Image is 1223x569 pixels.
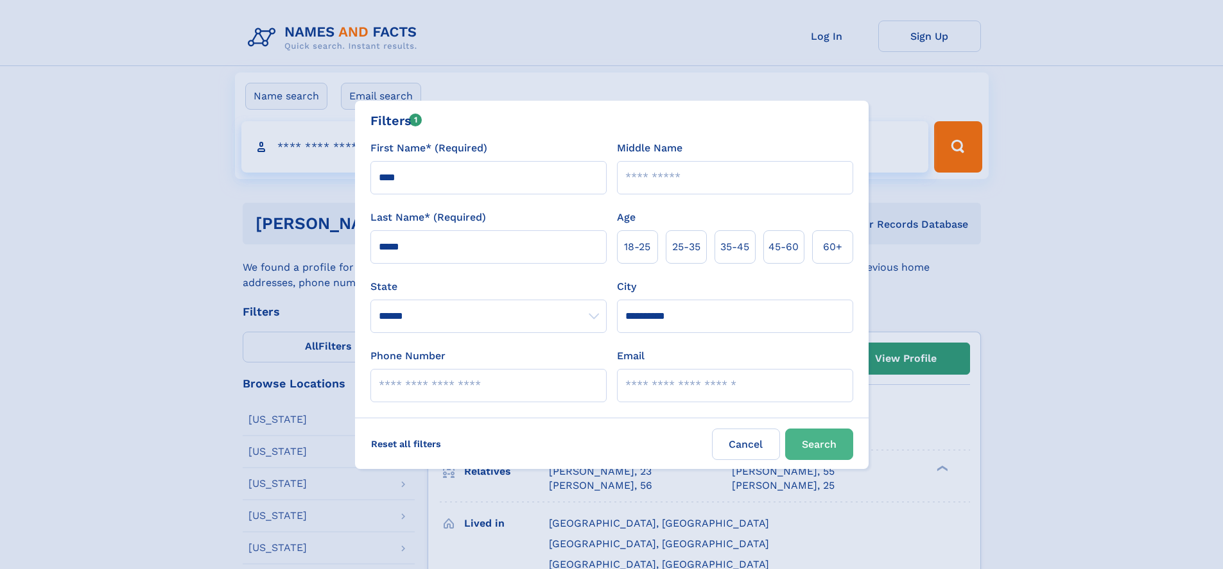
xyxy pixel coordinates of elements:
span: 35‑45 [720,239,749,255]
label: City [617,279,636,294]
button: Search [785,429,853,460]
span: 45‑60 [768,239,799,255]
label: Last Name* (Required) [370,210,486,225]
label: Age [617,210,636,225]
div: Filters [370,111,422,130]
label: First Name* (Required) [370,140,487,156]
label: Cancel [712,429,780,460]
label: Middle Name [617,140,682,156]
span: 60+ [823,239,842,255]
label: Email [617,348,645,364]
label: Phone Number [370,348,446,364]
span: 18‑25 [624,239,650,255]
label: Reset all filters [363,429,449,459]
label: State [370,279,607,294]
span: 25‑35 [672,239,700,255]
